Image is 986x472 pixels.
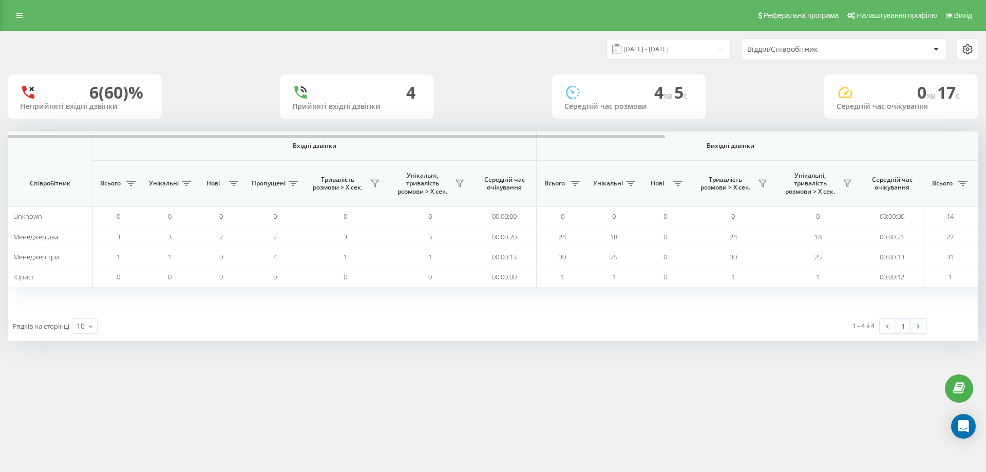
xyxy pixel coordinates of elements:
[674,81,688,103] span: 5
[308,176,367,192] span: Тривалість розмови > Х сек.
[393,172,452,196] span: Унікальні, тривалість розмови > Х сек.
[119,142,509,150] span: Вхідні дзвінки
[816,272,820,281] span: 1
[344,212,347,221] span: 0
[13,232,59,241] span: Менеджер два
[895,319,911,333] a: 1
[612,212,616,221] span: 0
[219,252,223,261] span: 0
[951,414,976,439] div: Open Intercom Messenger
[852,320,875,331] div: 1 - 4 з 4
[200,179,226,187] span: Нові
[860,206,924,226] td: 00:00:00
[644,179,670,187] span: Нові
[663,90,674,101] span: хв
[273,232,277,241] span: 2
[13,212,42,221] span: Unknown
[428,252,432,261] span: 1
[814,232,822,241] span: 18
[663,272,667,281] span: 0
[344,252,347,261] span: 1
[472,267,537,287] td: 00:00:00
[292,102,422,111] div: Прийняті вхідні дзвінки
[117,272,120,281] span: 0
[273,252,277,261] span: 4
[926,90,937,101] span: хв
[117,232,120,241] span: 3
[16,179,83,187] span: Співробітник
[252,179,286,187] span: Пропущені
[816,212,820,221] span: 0
[654,81,674,103] span: 4
[946,232,954,241] span: 27
[837,102,966,111] div: Середній час очікування
[937,81,960,103] span: 17
[663,232,667,241] span: 0
[168,252,172,261] span: 1
[168,272,172,281] span: 0
[98,179,123,187] span: Всього
[949,272,952,281] span: 1
[559,232,566,241] span: 24
[480,176,528,192] span: Середній час очікування
[814,252,822,261] span: 25
[559,252,566,261] span: 30
[13,272,34,281] span: Юрист
[472,206,537,226] td: 00:00:00
[428,232,432,241] span: 3
[77,321,85,331] div: 10
[946,212,954,221] span: 14
[868,176,916,192] span: Середній час очікування
[561,142,900,150] span: Вихідні дзвінки
[472,247,537,267] td: 00:00:13
[564,102,694,111] div: Середній час розмови
[860,247,924,267] td: 00:00:13
[610,252,617,261] span: 25
[747,45,870,54] div: Відділ/Співробітник
[764,11,839,20] span: Реферальна програма
[946,252,954,261] span: 31
[917,81,937,103] span: 0
[344,272,347,281] span: 0
[930,179,955,187] span: Всього
[781,172,840,196] span: Унікальні, тривалість розмови > Х сек.
[13,322,69,331] span: Рядків на сторінці
[954,11,972,20] span: Вихід
[593,179,623,187] span: Унікальні
[406,83,415,102] div: 4
[730,232,737,241] span: 24
[13,252,59,261] span: Менеджер три
[612,272,616,281] span: 1
[273,212,277,221] span: 0
[731,212,735,221] span: 0
[168,232,172,241] span: 3
[956,90,960,101] span: c
[857,11,937,20] span: Налаштування профілю
[149,179,179,187] span: Унікальні
[860,226,924,247] td: 00:00:21
[168,212,172,221] span: 0
[219,272,223,281] span: 0
[730,252,737,261] span: 30
[117,212,120,221] span: 0
[472,226,537,247] td: 00:00:20
[696,176,755,192] span: Тривалість розмови > Х сек.
[219,212,223,221] span: 0
[428,272,432,281] span: 0
[663,252,667,261] span: 0
[117,252,120,261] span: 1
[428,212,432,221] span: 0
[610,232,617,241] span: 18
[860,267,924,287] td: 00:00:12
[219,232,223,241] span: 2
[561,272,564,281] span: 1
[344,232,347,241] span: 3
[684,90,688,101] span: c
[542,179,567,187] span: Всього
[731,272,735,281] span: 1
[273,272,277,281] span: 0
[89,83,143,102] div: 6 (60)%
[663,212,667,221] span: 0
[561,212,564,221] span: 0
[20,102,149,111] div: Неприйняті вхідні дзвінки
